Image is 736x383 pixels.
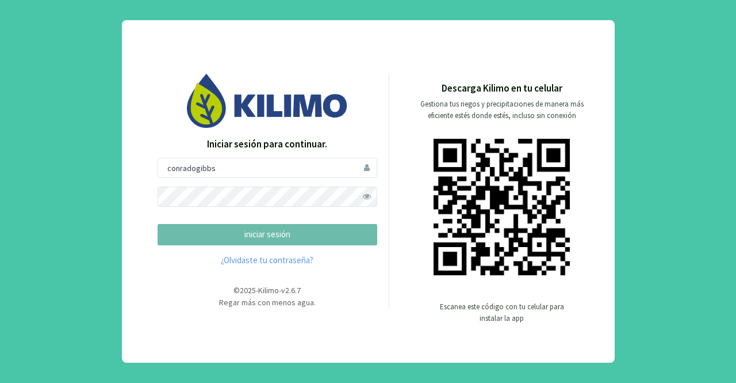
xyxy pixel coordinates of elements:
[158,224,377,245] button: iniciar sesión
[413,98,591,122] p: Gestiona tus riegos y precipitaciones de manera más eficiente estés donde estés, incluso sin cone...
[219,297,316,308] span: Regar más con menos agua.
[439,301,565,324] p: Escanea este código con tu celular para instalar la app
[281,285,301,295] span: v2.6.7
[442,81,562,96] p: Descarga Kilimo en tu celular
[158,254,377,267] a: ¿Olvidaste tu contraseña?
[158,158,377,178] input: Usuario
[167,228,367,241] p: iniciar sesión
[256,285,258,295] span: -
[233,285,240,295] span: ©
[240,285,256,295] span: 2025
[258,285,279,295] span: Kilimo
[434,139,570,275] img: qr code
[158,137,377,152] p: Iniciar sesión para continuar.
[187,74,348,127] img: Image
[279,285,281,295] span: -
